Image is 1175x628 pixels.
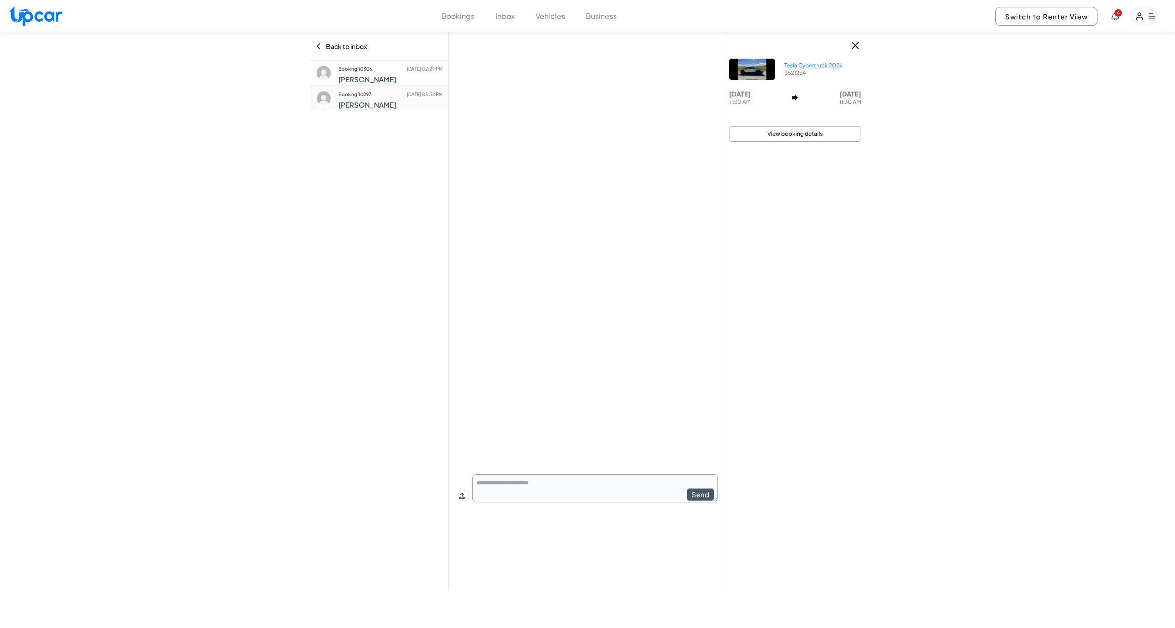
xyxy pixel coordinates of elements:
h4: [PERSON_NAME] [338,75,443,84]
button: Switch to Renter View [995,7,1097,26]
span: You have new notifications [1115,9,1122,17]
p: 11:30 AM [839,98,861,106]
p: 11:30 AM [729,98,751,106]
button: Inbox [495,11,515,22]
button: Vehicles [536,11,565,22]
button: Send [687,488,714,501]
p: [DATE] [839,89,861,98]
div: Back to inbox [315,32,444,60]
span: [DATE] 02:29 PM [407,62,442,75]
p: Tesla Cybertruck 2024 [784,62,843,69]
img: profile [314,89,333,108]
button: View booking details [729,126,861,142]
p: Booking 10306 [338,62,443,75]
p: 35212E4 [784,69,843,77]
button: Bookings [441,11,475,22]
img: Upcar Logo [9,6,62,26]
p: [DATE] [729,89,751,98]
img: Car Image [729,59,775,80]
h4: [PERSON_NAME] [338,101,443,109]
img: profile [314,64,333,82]
span: [DATE] 03:32 PM [407,88,442,101]
button: Business [586,11,617,22]
p: Booking 10297 [338,88,443,101]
